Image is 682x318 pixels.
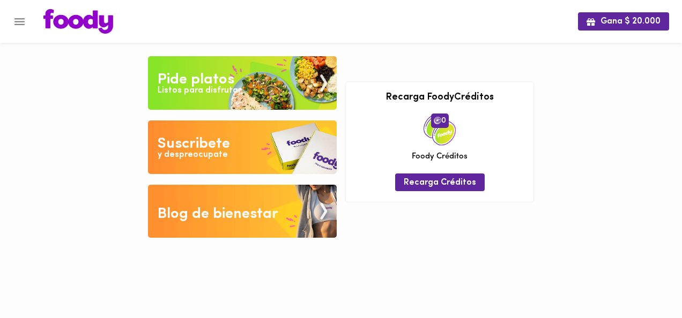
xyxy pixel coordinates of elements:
button: Recarga Créditos [395,173,485,191]
iframe: Messagebird Livechat Widget [620,256,671,307]
div: Suscribete [158,133,230,155]
div: y despreocupate [158,149,228,161]
button: Menu [6,9,33,35]
span: Foody Créditos [412,151,468,162]
img: foody-creditos.png [434,117,441,124]
span: Recarga Créditos [404,178,476,188]
img: Blog de bienestar [148,185,337,238]
img: logo.png [43,9,113,34]
img: Disfruta bajar de peso [148,120,337,174]
span: 0 [431,113,449,127]
div: Listos para disfrutar [158,85,241,97]
h3: Recarga FoodyCréditos [354,93,525,103]
button: Gana $ 20.000 [578,12,669,30]
span: Gana $ 20.000 [587,17,661,27]
img: Pide un Platos [148,56,337,110]
img: credits-package.png [424,113,456,146]
div: Blog de bienestar [158,203,278,225]
div: Pide platos [158,69,234,90]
